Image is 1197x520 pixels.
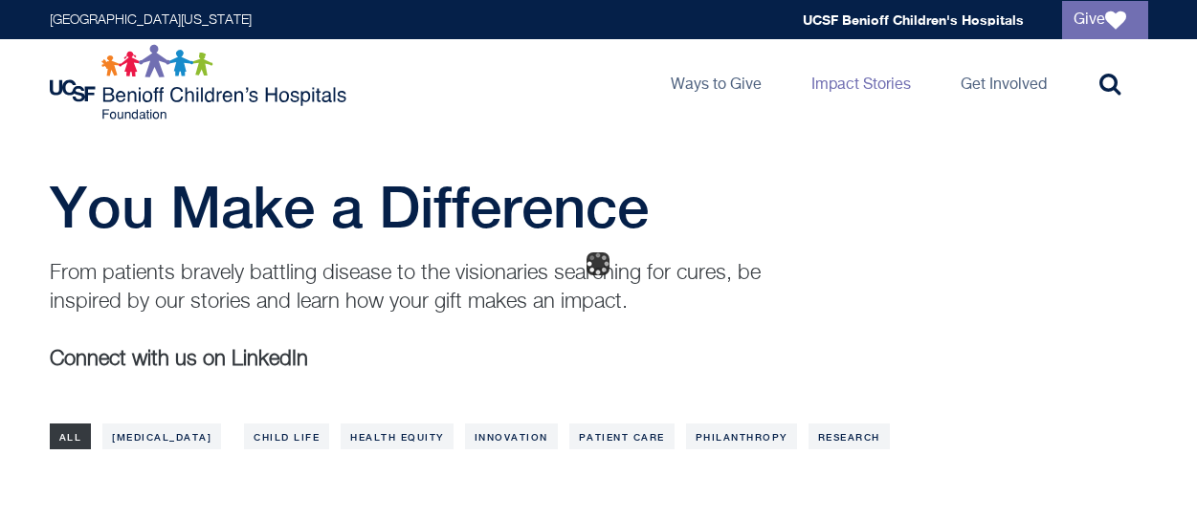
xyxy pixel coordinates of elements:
[569,423,675,449] a: Patient Care
[809,423,890,449] a: Research
[803,11,1024,28] a: UCSF Benioff Children's Hospitals
[465,423,558,449] a: Innovation
[1062,1,1148,39] a: Give
[50,349,308,370] b: Connect with us on LinkedIn
[50,13,252,27] a: [GEOGRAPHIC_DATA][US_STATE]
[50,44,351,120] img: Logo for UCSF Benioff Children's Hospitals Foundation
[244,423,329,449] a: Child Life
[655,39,777,125] a: Ways to Give
[341,423,454,449] a: Health Equity
[50,423,92,449] a: All
[102,423,221,449] a: [MEDICAL_DATA]
[945,39,1062,125] a: Get Involved
[686,423,797,449] a: Philanthropy
[796,39,926,125] a: Impact Stories
[50,259,787,316] p: From patients bravely battling disease to the visionaries searching for cures, be inspired by our...
[50,173,649,240] span: You Make a Difference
